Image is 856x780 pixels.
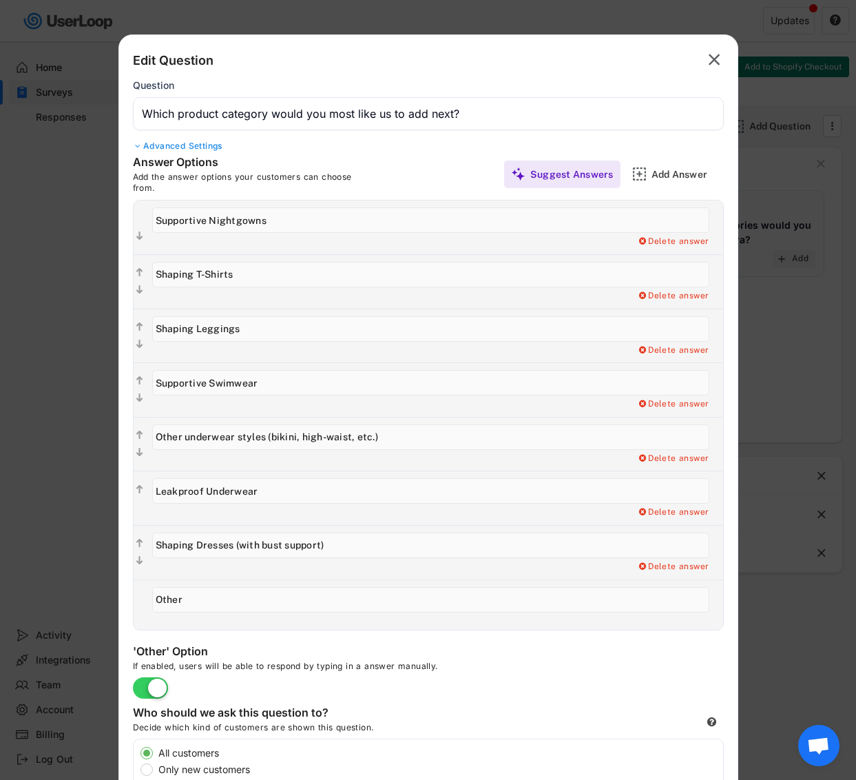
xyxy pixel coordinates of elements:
div: Delete answer [638,236,709,247]
div: Edit Question [133,52,213,69]
button:  [134,537,145,551]
text:  [136,447,143,458]
div: Decide which kind of customers are shown this question. [133,722,477,739]
label: Only new customers [154,765,723,774]
button:  [134,320,145,334]
button:  [134,374,145,388]
text:  [136,267,143,278]
input: Other underwear styles (bikini, high-waist, etc.) [152,424,709,450]
button:  [134,391,145,405]
input: Other [152,587,709,613]
text:  [136,376,143,387]
div: Question [133,79,174,92]
div: Answer Options [133,155,340,172]
input: Shaping T-Shirts [152,262,709,287]
img: AddMajor.svg [632,167,647,181]
div: Delete answer [638,345,709,356]
div: Delete answer [638,562,709,573]
div: If enabled, users will be able to respond by typing in a answer manually. [133,661,546,677]
input: Type your question here... [133,97,724,130]
div: Delete answer [638,399,709,410]
button:  [134,283,145,297]
button:  [134,338,145,351]
div: Delete answer [638,507,709,518]
div: Add the answer options your customers can choose from. [133,172,374,193]
button:  [134,446,145,460]
button:  [704,49,724,71]
input: Leakproof Underwear [152,478,709,504]
div: 'Other' Option [133,644,408,661]
div: Delete answer [638,453,709,464]
text:  [136,555,143,566]
button:  [134,483,145,497]
input: Supportive Swimwear [152,370,709,396]
div: Who should we ask this question to? [133,706,408,722]
div: Suggest Answers [530,168,614,181]
input: Supportive Nightgowns [152,207,709,233]
text:  [136,484,143,495]
input: Shaping Leggings [152,316,709,342]
text:  [136,284,143,296]
input: Shaping Dresses (with bust support) [152,533,709,558]
button:  [134,429,145,442]
label: All customers [154,748,723,758]
text:  [136,230,143,242]
div: Delete answer [638,291,709,302]
text:  [136,338,143,350]
div: Advanced Settings [133,141,724,152]
text:  [136,429,143,441]
img: MagicMajor%20%28Purple%29.svg [511,167,525,181]
div: Add Answer [651,168,720,181]
button:  [134,554,145,568]
text:  [136,537,143,549]
button:  [134,266,145,280]
text:  [136,321,143,333]
text:  [136,393,143,404]
div: Open de chat [798,725,839,766]
button:  [134,229,145,243]
text:  [709,50,720,70]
